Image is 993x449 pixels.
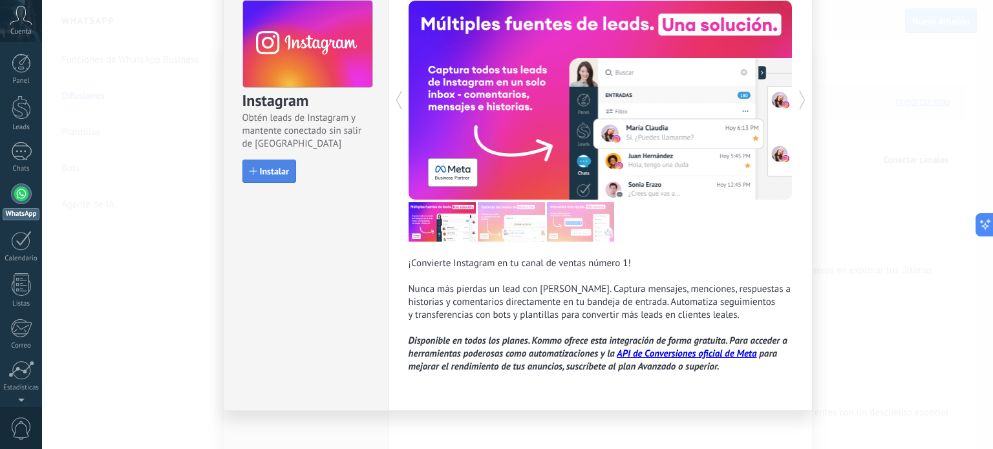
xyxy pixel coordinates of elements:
span: Cuenta [10,28,32,36]
div: Panel [3,77,40,85]
h3: Instagram [242,90,372,112]
div: Calendario [3,255,40,263]
div: WhatsApp [3,208,39,220]
span: Obtén leads de Instagram y mantente conectado sin salir de [GEOGRAPHIC_DATA] [242,112,372,151]
img: com_instagram_tour_2_es.png [478,202,545,242]
div: Correo [3,342,40,350]
a: API de Conversiones oficial de Meta [617,348,756,360]
div: Leads [3,123,40,132]
button: Instalar [242,160,296,183]
div: Listas [3,300,40,308]
div: Chats [3,165,40,173]
img: com_instagram_tour_1_es.png [409,202,476,242]
img: com_instagram_tour_3_es.png [547,202,614,242]
div: Estadísticas [3,384,40,392]
span: Instalar [260,167,289,176]
div: ¡Convierte Instagram en tu canal de ventas número 1! Nunca más pierdas un lead con [PERSON_NAME].... [409,257,793,373]
i: Disponible en todos los planes. Kommo ofrece esta integración de forma gratuita. Para acceder a h... [409,335,787,373]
